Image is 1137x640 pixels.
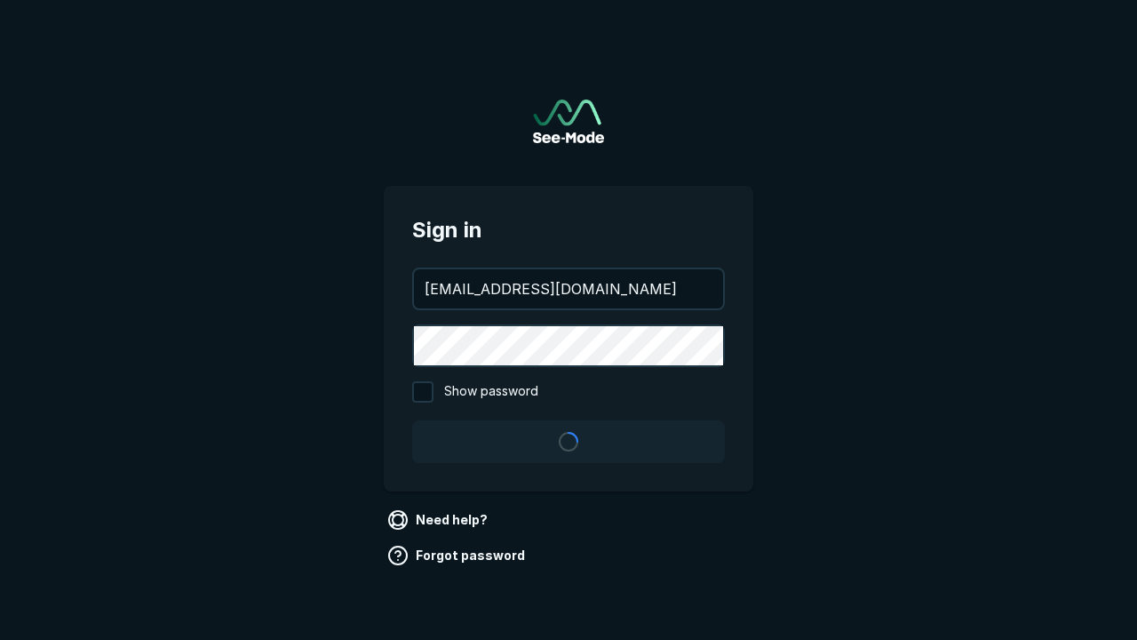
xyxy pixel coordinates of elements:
img: See-Mode Logo [533,100,604,143]
span: Show password [444,381,538,403]
span: Sign in [412,214,725,246]
a: Need help? [384,506,495,534]
input: your@email.com [414,269,723,308]
a: Forgot password [384,541,532,570]
a: Go to sign in [533,100,604,143]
